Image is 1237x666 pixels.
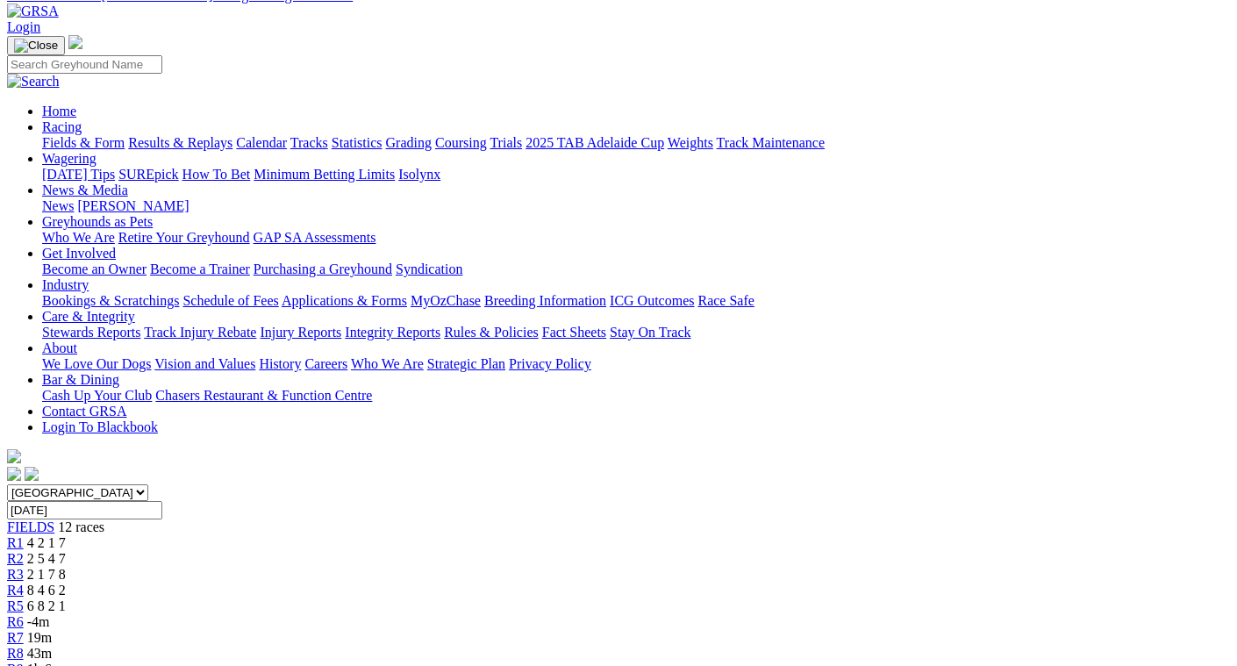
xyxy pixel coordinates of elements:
a: History [259,356,301,371]
a: Integrity Reports [345,325,440,340]
span: 2 1 7 8 [27,567,66,582]
img: logo-grsa-white.png [68,35,82,49]
a: Track Injury Rebate [144,325,256,340]
a: Bookings & Scratchings [42,293,179,308]
input: Search [7,55,162,74]
a: Coursing [435,135,487,150]
span: -4m [27,614,50,629]
span: 2 5 4 7 [27,551,66,566]
a: [DATE] Tips [42,167,115,182]
span: 43m [27,646,52,661]
a: Careers [304,356,347,371]
a: Applications & Forms [282,293,407,308]
div: Industry [42,293,1230,309]
img: facebook.svg [7,467,21,481]
span: 4 2 1 7 [27,535,66,550]
a: R5 [7,598,24,613]
img: twitter.svg [25,467,39,481]
a: Minimum Betting Limits [254,167,395,182]
a: Strategic Plan [427,356,505,371]
a: About [42,340,77,355]
a: Retire Your Greyhound [118,230,250,245]
a: Wagering [42,151,97,166]
span: 8 4 6 2 [27,583,66,598]
a: Syndication [396,261,462,276]
a: Results & Replays [128,135,232,150]
input: Select date [7,501,162,519]
a: Greyhounds as Pets [42,214,153,229]
span: 19m [27,630,52,645]
a: MyOzChase [411,293,481,308]
a: How To Bet [182,167,251,182]
a: Statistics [332,135,383,150]
a: Race Safe [697,293,754,308]
a: Become a Trainer [150,261,250,276]
div: Wagering [42,167,1230,183]
a: Rules & Policies [444,325,539,340]
a: Care & Integrity [42,309,135,324]
a: R7 [7,630,24,645]
span: 6 8 2 1 [27,598,66,613]
a: Isolynx [398,167,440,182]
a: Who We Are [351,356,424,371]
div: Greyhounds as Pets [42,230,1230,246]
a: ICG Outcomes [610,293,694,308]
a: Bar & Dining [42,372,119,387]
a: Stay On Track [610,325,690,340]
a: R6 [7,614,24,629]
a: Login [7,19,40,34]
a: Who We Are [42,230,115,245]
a: Calendar [236,135,287,150]
div: About [42,356,1230,372]
a: R1 [7,535,24,550]
a: Industry [42,277,89,292]
a: Cash Up Your Club [42,388,152,403]
img: GRSA [7,4,59,19]
a: Grading [386,135,432,150]
div: Racing [42,135,1230,151]
a: Schedule of Fees [182,293,278,308]
button: Toggle navigation [7,36,65,55]
a: Home [42,104,76,118]
a: Get Involved [42,246,116,261]
a: 2025 TAB Adelaide Cup [526,135,664,150]
a: Fact Sheets [542,325,606,340]
img: Close [14,39,58,53]
a: News & Media [42,183,128,197]
div: Bar & Dining [42,388,1230,404]
a: Privacy Policy [509,356,591,371]
div: Get Involved [42,261,1230,277]
a: R3 [7,567,24,582]
span: 12 races [58,519,104,534]
a: R8 [7,646,24,661]
a: Purchasing a Greyhound [254,261,392,276]
a: Become an Owner [42,261,147,276]
a: R2 [7,551,24,566]
div: News & Media [42,198,1230,214]
a: FIELDS [7,519,54,534]
a: Tracks [290,135,328,150]
a: R4 [7,583,24,598]
a: Fields & Form [42,135,125,150]
a: Weights [668,135,713,150]
a: Vision and Values [154,356,255,371]
a: Breeding Information [484,293,606,308]
a: Injury Reports [260,325,341,340]
img: logo-grsa-white.png [7,449,21,463]
a: Contact GRSA [42,404,126,419]
a: Trials [490,135,522,150]
a: SUREpick [118,167,178,182]
div: Care & Integrity [42,325,1230,340]
a: Track Maintenance [717,135,825,150]
img: Search [7,74,60,90]
a: Login To Blackbook [42,419,158,434]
